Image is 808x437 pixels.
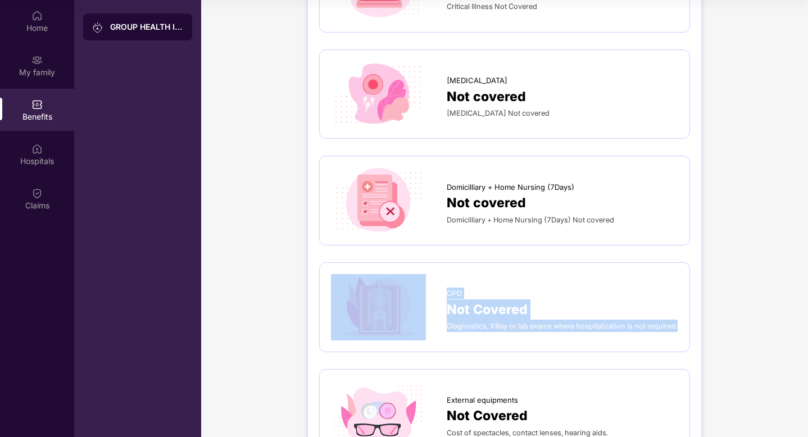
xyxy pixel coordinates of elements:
[31,188,43,199] img: svg+xml;base64,PHN2ZyBpZD0iQ2xhaW0iIHhtbG5zPSJodHRwOi8vd3d3LnczLm9yZy8yMDAwL3N2ZyIgd2lkdGg9IjIwIi...
[31,143,43,154] img: svg+xml;base64,PHN2ZyBpZD0iSG9zcGl0YWxzIiB4bWxucz0iaHR0cDovL3d3dy53My5vcmcvMjAwMC9zdmciIHdpZHRoPS...
[447,288,462,299] span: OPD
[447,216,614,224] span: Domicilliary + Home Nursing (7Days) Not covered
[447,2,537,11] span: Critical Illness Not Covered
[31,99,43,110] img: svg+xml;base64,PHN2ZyBpZD0iQmVuZWZpdHMiIHhtbG5zPSJodHRwOi8vd3d3LnczLm9yZy8yMDAwL3N2ZyIgd2lkdGg9Ij...
[447,87,526,107] span: Not covered
[447,193,526,213] span: Not covered
[447,299,528,320] span: Not Covered
[92,22,103,33] img: svg+xml;base64,PHN2ZyB3aWR0aD0iMjAiIGhlaWdodD0iMjAiIHZpZXdCb3g9IjAgMCAyMCAyMCIgZmlsbD0ibm9uZSIgeG...
[447,181,574,193] span: Domicilliary + Home Nursing (7Days)
[110,21,183,33] div: GROUP HEALTH INSURANCE - Platinum
[331,274,426,340] img: icon
[31,54,43,66] img: svg+xml;base64,PHN2ZyB3aWR0aD0iMjAiIGhlaWdodD0iMjAiIHZpZXdCb3g9IjAgMCAyMCAyMCIgZmlsbD0ibm9uZSIgeG...
[331,61,426,128] img: icon
[447,429,608,437] span: Cost of spectacles, contact lenses, hearing aids.
[447,394,518,406] span: External equipments
[447,406,528,426] span: Not Covered
[447,75,507,86] span: [MEDICAL_DATA]
[331,167,426,234] img: icon
[447,322,678,330] span: Diagnostics, XRay or lab exams where hospitalization is not required.
[31,10,43,21] img: svg+xml;base64,PHN2ZyBpZD0iSG9tZSIgeG1sbnM9Imh0dHA6Ly93d3cudzMub3JnLzIwMDAvc3ZnIiB3aWR0aD0iMjAiIG...
[447,109,550,117] span: [MEDICAL_DATA] Not covered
